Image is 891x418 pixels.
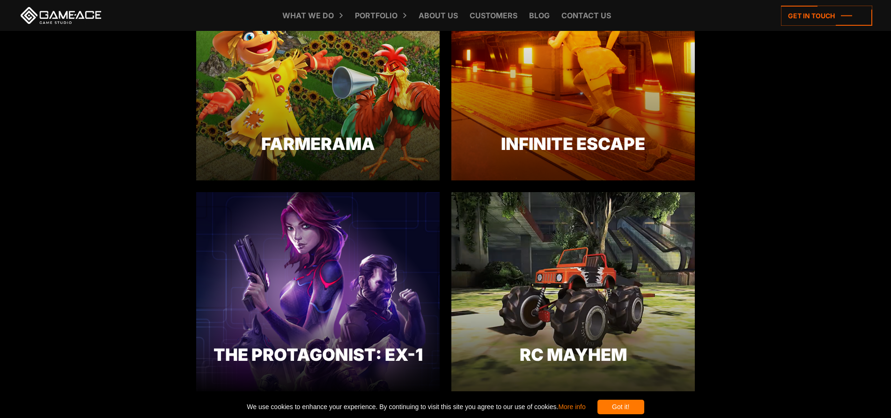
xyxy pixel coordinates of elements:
[196,192,440,391] img: The protagonist ex 1 game preview
[196,342,440,367] div: The Protagonist: EX-1
[597,400,644,414] div: Got it!
[196,131,440,157] div: Farmerama
[558,403,585,411] a: More info
[451,192,695,391] img: Rc mayhem preview img
[247,400,585,414] span: We use cookies to enhance your experience. By continuing to visit this site you agree to our use ...
[451,342,695,367] div: RC Mayhem
[781,6,872,26] a: Get in touch
[451,131,695,157] div: Infinite Escape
